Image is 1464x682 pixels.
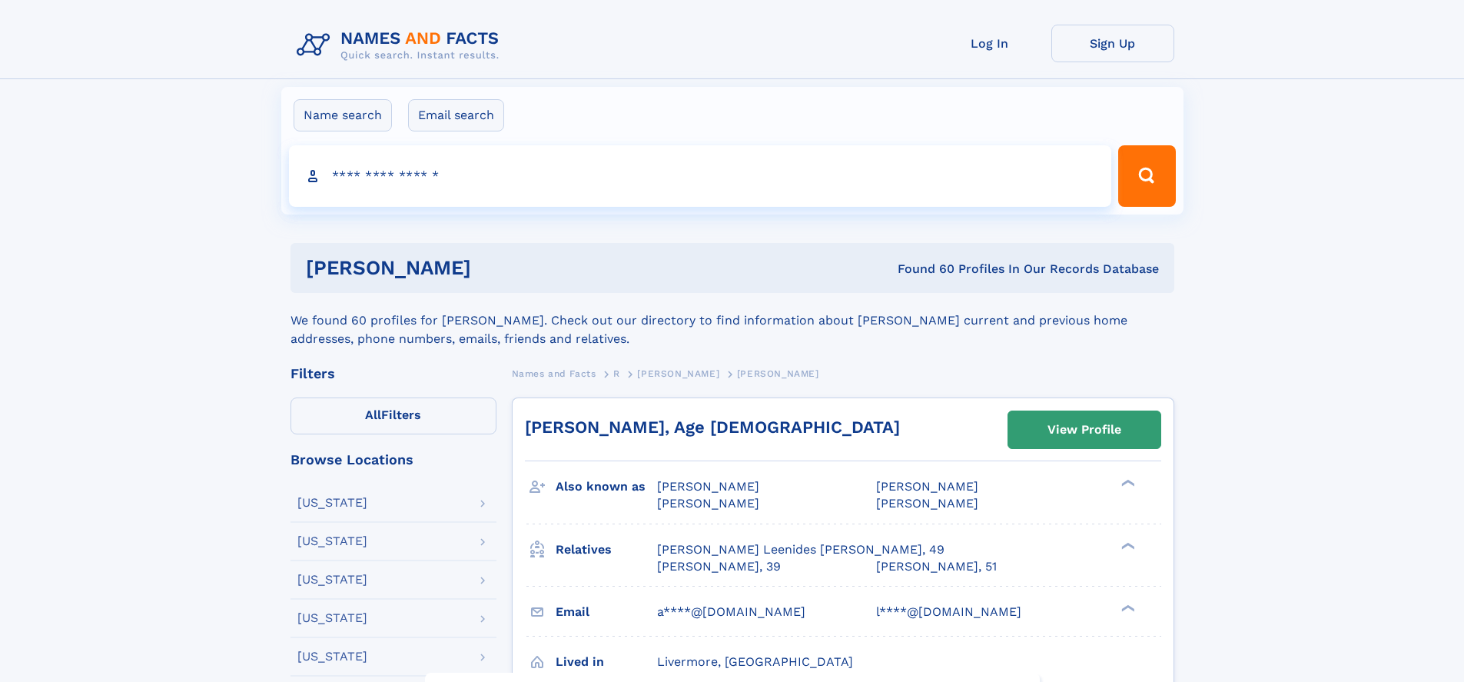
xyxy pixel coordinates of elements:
[1117,541,1136,551] div: ❯
[289,145,1112,207] input: search input
[737,368,819,379] span: [PERSON_NAME]
[306,258,685,278] h1: [PERSON_NAME]
[408,99,504,131] label: Email search
[556,537,657,563] h3: Relatives
[637,364,719,383] a: [PERSON_NAME]
[657,654,853,669] span: Livermore, [GEOGRAPHIC_DATA]
[297,612,367,624] div: [US_STATE]
[556,649,657,675] h3: Lived in
[657,541,944,558] a: [PERSON_NAME] Leenides [PERSON_NAME], 49
[556,474,657,500] h3: Also known as
[613,364,620,383] a: R
[290,293,1174,348] div: We found 60 profiles for [PERSON_NAME]. Check out our directory to find information about [PERSON...
[1117,603,1136,613] div: ❯
[684,261,1159,278] div: Found 60 Profiles In Our Records Database
[297,574,367,586] div: [US_STATE]
[1008,411,1160,448] a: View Profile
[637,368,719,379] span: [PERSON_NAME]
[365,408,381,422] span: All
[613,368,620,379] span: R
[290,453,496,467] div: Browse Locations
[290,367,496,381] div: Filters
[290,398,496,434] label: Filters
[1117,478,1136,488] div: ❯
[657,558,781,575] a: [PERSON_NAME], 39
[1051,25,1174,62] a: Sign Up
[1047,412,1121,447] div: View Profile
[876,479,978,494] span: [PERSON_NAME]
[294,99,392,131] label: Name search
[512,364,596,383] a: Names and Facts
[657,496,759,511] span: [PERSON_NAME]
[297,535,367,547] div: [US_STATE]
[928,25,1051,62] a: Log In
[657,479,759,494] span: [PERSON_NAME]
[876,558,997,575] a: [PERSON_NAME], 51
[525,418,900,437] a: [PERSON_NAME], Age [DEMOGRAPHIC_DATA]
[1118,145,1175,207] button: Search Button
[297,497,367,509] div: [US_STATE]
[290,25,512,66] img: Logo Names and Facts
[876,496,978,511] span: [PERSON_NAME]
[556,599,657,625] h3: Email
[297,650,367,663] div: [US_STATE]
